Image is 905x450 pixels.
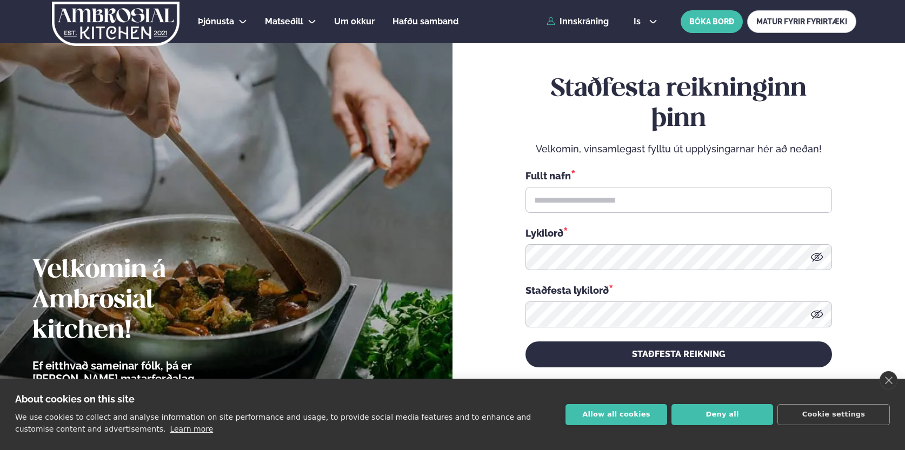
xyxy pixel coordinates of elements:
[525,341,832,367] button: STAÐFESTA REIKNING
[777,404,890,425] button: Cookie settings
[334,16,375,26] span: Um okkur
[198,15,234,28] a: Þjónusta
[625,17,666,26] button: is
[15,413,531,433] p: We use cookies to collect and analyse information on site performance and usage, to provide socia...
[525,169,832,183] div: Fullt nafn
[880,371,897,389] a: close
[547,17,609,26] a: Innskráning
[392,16,458,26] span: Hafðu samband
[681,10,743,33] button: BÓKA BORÐ
[671,404,773,425] button: Deny all
[265,16,303,26] span: Matseðill
[525,74,832,135] h2: Staðfesta reikninginn þinn
[170,425,213,433] a: Learn more
[32,359,257,385] p: Ef eitthvað sameinar fólk, þá er [PERSON_NAME] matarferðalag.
[525,283,832,297] div: Staðfesta lykilorð
[51,2,181,46] img: logo
[334,15,375,28] a: Um okkur
[565,404,667,425] button: Allow all cookies
[525,226,832,240] div: Lykilorð
[392,15,458,28] a: Hafðu samband
[265,15,303,28] a: Matseðill
[15,393,135,405] strong: About cookies on this site
[747,10,856,33] a: MATUR FYRIR FYRIRTÆKI
[525,143,832,156] p: Velkomin, vinsamlegast fylltu út upplýsingarnar hér að neðan!
[32,256,257,346] h2: Velkomin á Ambrosial kitchen!
[634,17,644,26] span: is
[198,16,234,26] span: Þjónusta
